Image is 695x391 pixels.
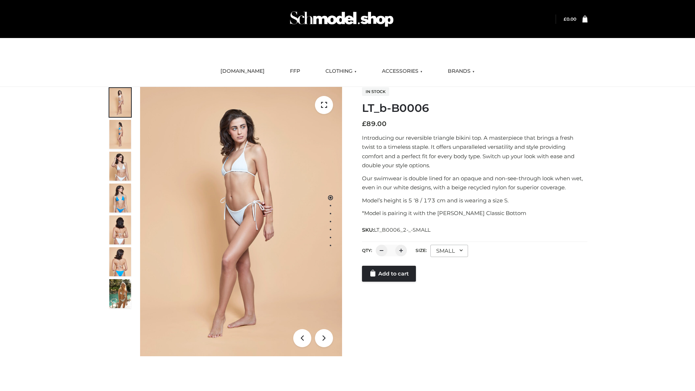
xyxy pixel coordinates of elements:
a: [DOMAIN_NAME] [215,63,270,79]
img: ArielClassicBikiniTop_CloudNine_AzureSky_OW114ECO_7-scaled.jpg [109,215,131,244]
span: In stock [362,87,389,96]
p: Introducing our reversible triangle bikini top. A masterpiece that brings a fresh twist to a time... [362,133,587,170]
img: ArielClassicBikiniTop_CloudNine_AzureSky_OW114ECO_1 [140,87,342,356]
p: Model’s height is 5 ‘8 / 173 cm and is wearing a size S. [362,196,587,205]
bdi: 89.00 [362,120,387,128]
img: ArielClassicBikiniTop_CloudNine_AzureSky_OW114ECO_4-scaled.jpg [109,184,131,213]
p: Our swimwear is double lined for an opaque and non-see-through look when wet, even in our white d... [362,174,587,192]
a: Add to cart [362,266,416,282]
img: ArielClassicBikiniTop_CloudNine_AzureSky_OW114ECO_2-scaled.jpg [109,120,131,149]
a: ACCESSORIES [376,63,428,79]
label: Size: [416,248,427,253]
a: £0.00 [564,16,576,22]
span: £ [564,16,566,22]
img: ArielClassicBikiniTop_CloudNine_AzureSky_OW114ECO_8-scaled.jpg [109,247,131,276]
a: BRANDS [442,63,480,79]
img: Arieltop_CloudNine_AzureSky2.jpg [109,279,131,308]
a: FFP [285,63,306,79]
span: SKU: [362,226,431,234]
h1: LT_b-B0006 [362,102,587,115]
img: Schmodel Admin 964 [287,5,396,33]
a: CLOTHING [320,63,362,79]
p: *Model is pairing it with the [PERSON_NAME] Classic Bottom [362,209,587,218]
bdi: 0.00 [564,16,576,22]
label: QTY: [362,248,372,253]
span: £ [362,120,366,128]
span: LT_B0006_2-_-SMALL [374,227,430,233]
img: ArielClassicBikiniTop_CloudNine_AzureSky_OW114ECO_1-scaled.jpg [109,88,131,117]
div: SMALL [430,245,468,257]
img: ArielClassicBikiniTop_CloudNine_AzureSky_OW114ECO_3-scaled.jpg [109,152,131,181]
